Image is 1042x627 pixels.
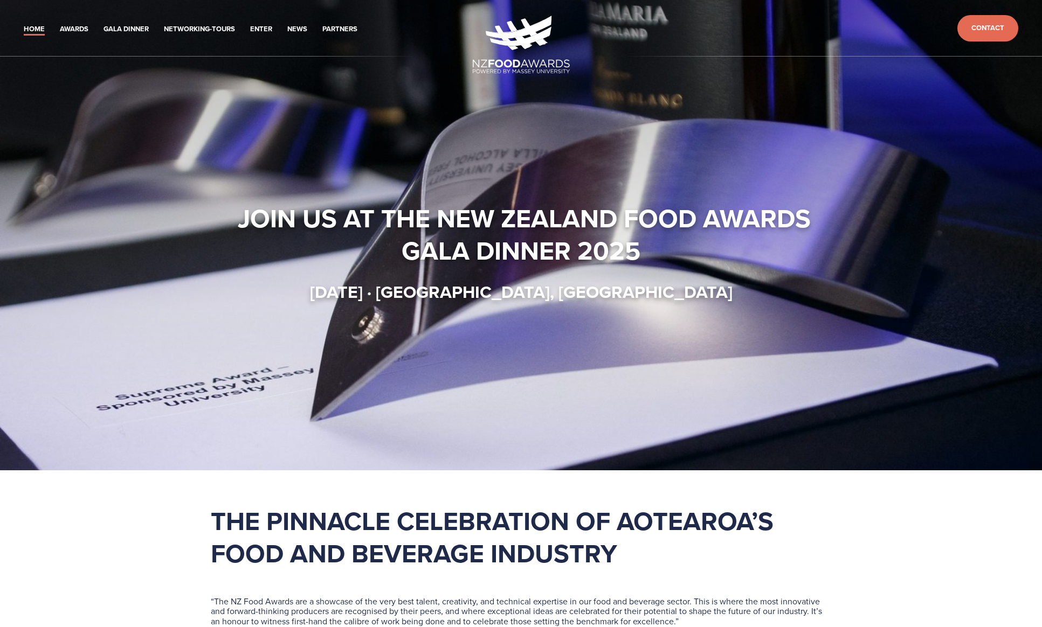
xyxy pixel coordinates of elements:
[103,23,149,36] a: Gala Dinner
[211,596,832,626] blockquote: The NZ Food Awards are a showcase of the very best talent, creativity, and technical expertise in...
[675,615,679,627] span: ”
[24,23,45,36] a: Home
[60,23,88,36] a: Awards
[164,23,235,36] a: Networking-Tours
[322,23,357,36] a: Partners
[211,595,214,607] span: “
[238,199,817,269] strong: Join us at the New Zealand Food Awards Gala Dinner 2025
[287,23,307,36] a: News
[250,23,272,36] a: Enter
[310,279,733,304] strong: [DATE] · [GEOGRAPHIC_DATA], [GEOGRAPHIC_DATA]
[957,15,1018,41] a: Contact
[211,505,832,569] h1: The pinnacle celebration of Aotearoa’s food and beverage industry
